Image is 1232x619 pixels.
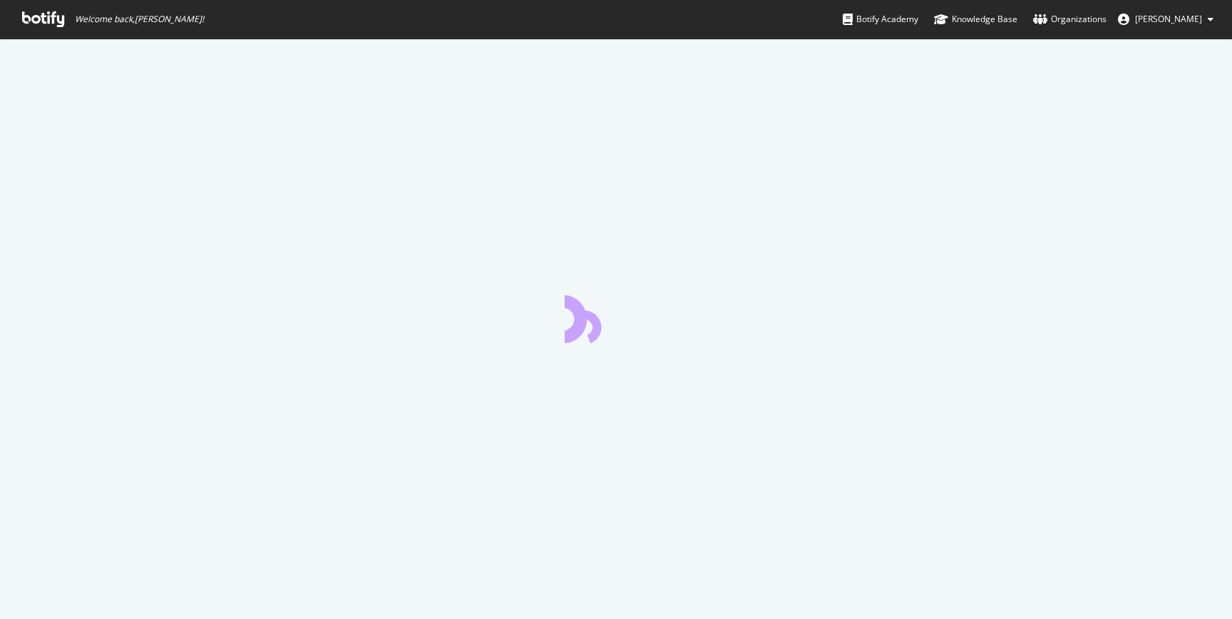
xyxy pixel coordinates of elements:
[1107,8,1225,31] button: [PERSON_NAME]
[565,292,667,343] div: animation
[843,12,918,26] div: Botify Academy
[75,14,204,25] span: Welcome back, [PERSON_NAME] !
[1135,13,1202,25] span: Christopher Boyd
[934,12,1017,26] div: Knowledge Base
[1033,12,1107,26] div: Organizations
